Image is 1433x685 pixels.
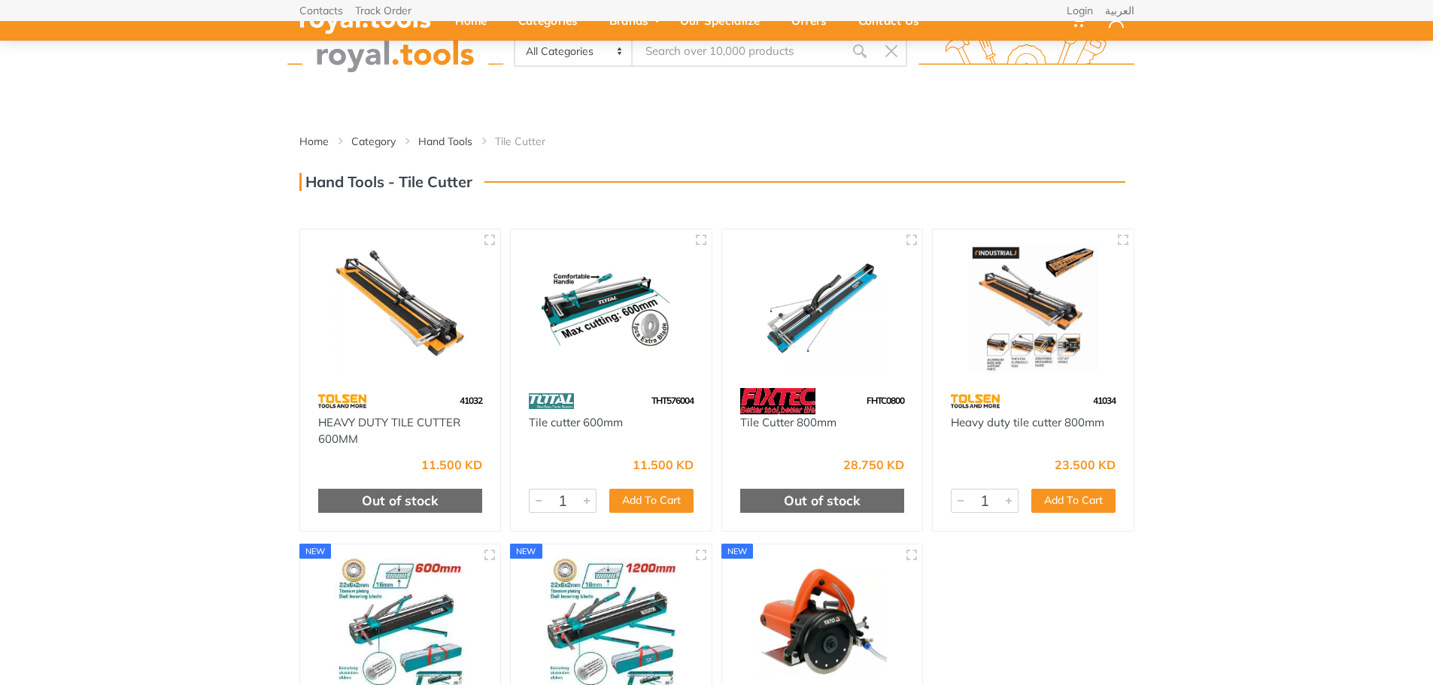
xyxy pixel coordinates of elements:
[529,388,574,414] img: 86.webp
[1055,459,1116,471] div: 23.500 KD
[740,388,815,414] img: 115.webp
[421,459,482,471] div: 11.500 KD
[740,415,836,429] a: Tile Cutter 800mm
[287,31,503,72] img: royal.tools Logo
[529,415,623,429] a: Tile cutter 600mm
[740,489,905,513] div: Out of stock
[299,173,472,191] h3: Hand Tools - Tile Cutter
[515,37,633,65] select: Category
[951,388,1000,414] img: 64.webp
[299,5,343,16] a: Contacts
[633,459,694,471] div: 11.500 KD
[495,134,568,149] li: Tile Cutter
[918,31,1134,72] img: royal.tools Logo
[299,544,332,559] div: new
[351,134,396,149] a: Category
[1105,5,1134,16] a: العربية
[867,395,904,406] span: FHTC0800
[1067,5,1093,16] a: Login
[1031,489,1116,513] button: Add To Cart
[946,243,1120,373] img: Royal Tools - Heavy duty tile cutter 800mm
[721,544,754,559] div: new
[318,415,460,447] a: HEAVY DUTY TILE CUTTER 600MM
[318,388,367,414] img: 64.webp
[510,544,542,559] div: new
[355,5,411,16] a: Track Order
[299,134,329,149] a: Home
[736,243,909,373] img: Royal Tools - Tile Cutter 800mm
[418,134,472,149] a: Hand Tools
[314,243,487,373] img: Royal Tools - HEAVY DUTY TILE CUTTER 600MM
[951,415,1104,429] a: Heavy duty tile cutter 800mm
[318,489,483,513] div: Out of stock
[651,395,694,406] span: THT576004
[460,395,482,406] span: 41032
[843,459,904,471] div: 28.750 KD
[609,489,694,513] button: Add To Cart
[299,134,1134,149] nav: breadcrumb
[1093,395,1116,406] span: 41034
[524,243,698,373] img: Royal Tools - Tile cutter 600mm
[633,35,843,67] input: Site search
